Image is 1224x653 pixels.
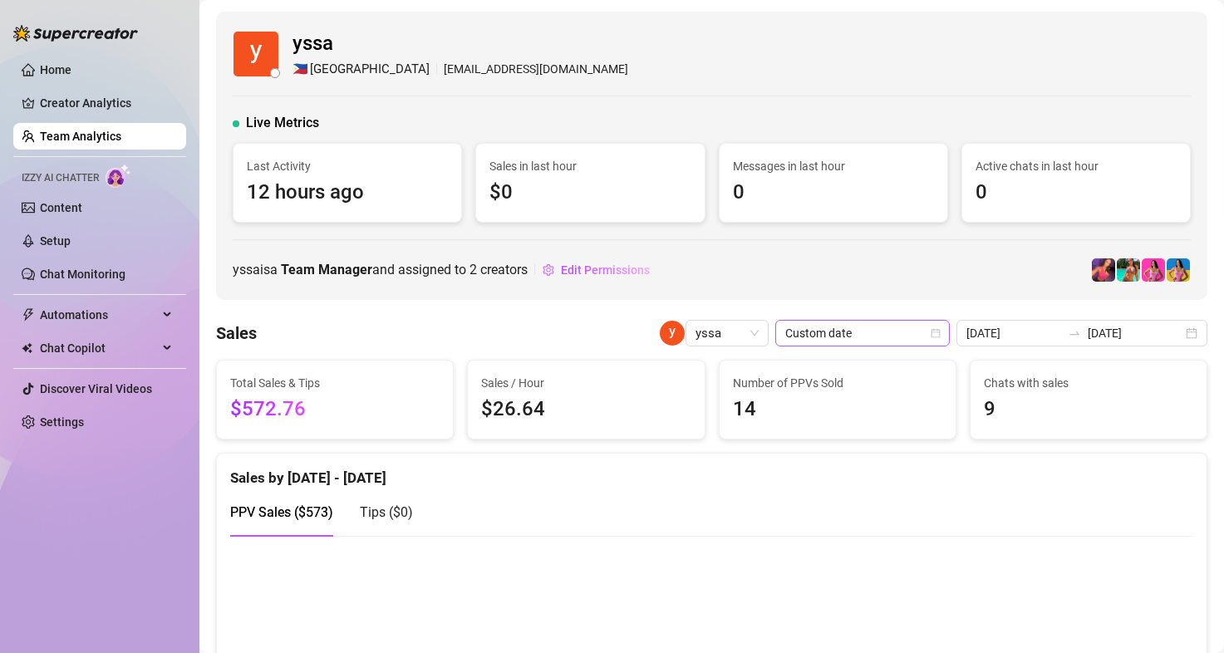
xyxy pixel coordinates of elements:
span: Chat Copilot [40,335,158,361]
span: Sales in last hour [489,157,691,175]
img: AI Chatter [106,164,131,188]
h4: Sales [216,322,257,345]
span: yssa [696,321,759,346]
span: $572.76 [230,394,440,425]
input: Start date [966,324,1061,342]
span: 0 [976,177,1177,209]
a: Home [40,63,71,76]
a: Team Analytics [40,130,121,143]
img: Chat Copilot [22,342,32,354]
img: yssa [660,321,685,346]
a: Creator Analytics [40,90,173,116]
span: $0 [489,177,691,209]
span: [GEOGRAPHIC_DATA] [310,60,430,80]
span: yssa [292,28,628,60]
div: [EMAIL_ADDRESS][DOMAIN_NAME] [292,60,628,80]
img: yssa [233,32,278,76]
span: swap-right [1068,326,1081,340]
span: Chats with sales [984,374,1193,392]
img: Alexa [1117,258,1140,282]
img: Alexa [1092,258,1115,282]
span: 9 [984,394,1193,425]
span: PPV Sales ( $573 ) [230,504,333,520]
a: Settings [40,415,84,429]
span: yssa is a and assigned to creators [233,259,528,280]
span: setting [543,264,554,276]
input: End date [1088,324,1182,342]
img: Ukrainian [1167,258,1190,282]
img: logo-BBDzfeDw.svg [13,25,138,42]
span: 14 [733,394,942,425]
span: Total Sales & Tips [230,374,440,392]
span: Active chats in last hour [976,157,1177,175]
span: $26.64 [481,394,691,425]
span: thunderbolt [22,308,35,322]
span: Last Activity [247,157,448,175]
span: 0 [733,177,934,209]
span: Izzy AI Chatter [22,170,99,186]
img: Ukrainian [1142,258,1165,282]
span: to [1068,326,1081,340]
span: 🇵🇭 [292,60,308,80]
a: Content [40,201,82,214]
div: Sales by [DATE] - [DATE] [230,454,1193,489]
a: Discover Viral Videos [40,382,152,395]
span: Custom date [785,321,940,346]
span: Live Metrics [246,113,319,133]
span: Messages in last hour [733,157,934,175]
span: Tips ( $0 ) [360,504,413,520]
a: Chat Monitoring [40,268,125,281]
span: calendar [931,328,941,338]
span: 12 hours ago [247,177,448,209]
span: Edit Permissions [561,263,650,277]
button: Edit Permissions [542,257,651,283]
span: Sales / Hour [481,374,691,392]
span: 2 [469,262,477,277]
span: Automations [40,302,158,328]
span: Number of PPVs Sold [733,374,942,392]
b: Team Manager [281,262,372,277]
a: Setup [40,234,71,248]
